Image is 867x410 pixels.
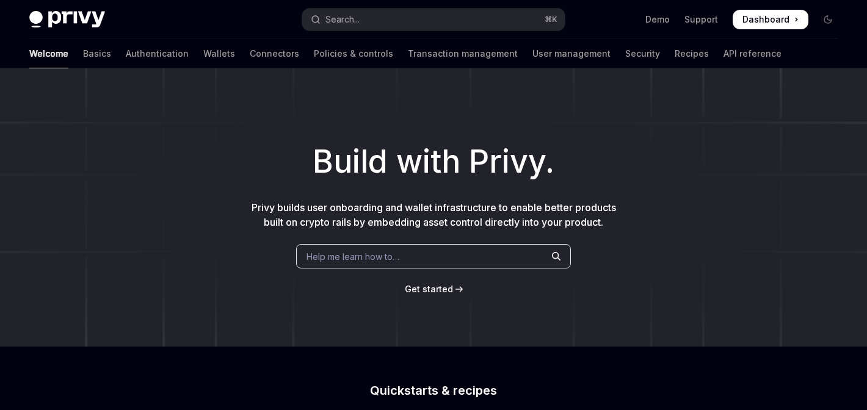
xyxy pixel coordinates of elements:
span: Privy builds user onboarding and wallet infrastructure to enable better products built on crypto ... [252,201,616,228]
button: Toggle dark mode [818,10,838,29]
a: Dashboard [733,10,808,29]
span: Get started [405,284,453,294]
h1: Build with Privy. [20,138,847,185]
img: dark logo [29,11,105,28]
button: Open search [302,9,565,31]
span: Dashboard [742,13,789,26]
a: Policies & controls [314,39,393,68]
a: Welcome [29,39,68,68]
a: Connectors [250,39,299,68]
h2: Quickstarts & recipes [219,384,648,397]
a: Recipes [675,39,709,68]
a: Support [684,13,718,26]
div: Search... [325,12,360,27]
a: Wallets [203,39,235,68]
a: Basics [83,39,111,68]
a: API reference [724,39,782,68]
a: Transaction management [408,39,518,68]
a: User management [532,39,611,68]
a: Get started [405,283,453,295]
span: ⌘ K [545,15,557,24]
a: Security [625,39,660,68]
span: Help me learn how to… [307,250,399,263]
a: Authentication [126,39,189,68]
a: Demo [645,13,670,26]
